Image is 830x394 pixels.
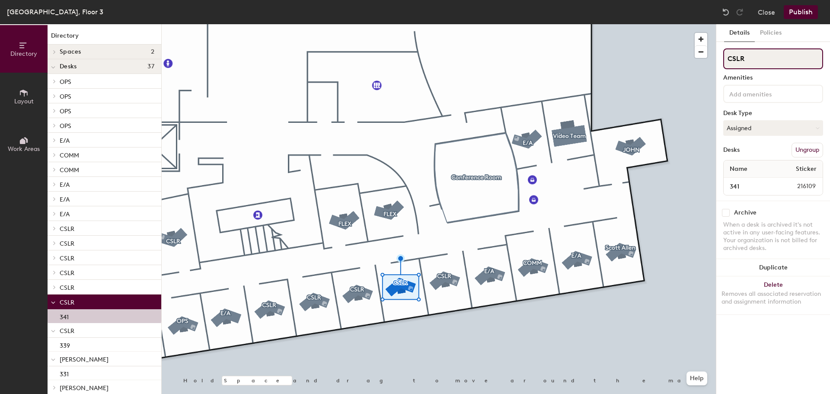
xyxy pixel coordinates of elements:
span: Desks [60,63,77,70]
span: OPS [60,108,71,115]
button: Policies [755,24,787,42]
span: COMM [60,152,79,159]
span: E/A [60,211,70,218]
span: OPS [60,93,71,100]
p: 339 [60,340,70,349]
div: [GEOGRAPHIC_DATA], Floor 3 [7,6,103,17]
input: Unnamed desk [725,180,776,192]
span: Layout [14,98,34,105]
span: CSLR [60,225,74,233]
div: Desk Type [723,110,823,117]
button: DeleteRemoves all associated reservation and assignment information [716,276,830,314]
span: CSLR [60,284,74,291]
button: Close [758,5,775,19]
span: Sticker [792,161,821,177]
span: CSLR [60,240,74,247]
div: Archive [734,209,757,216]
span: CSLR [60,299,74,306]
span: E/A [60,196,70,203]
span: [PERSON_NAME] [60,384,109,392]
span: Work Areas [8,145,40,153]
button: Ungroup [792,143,823,157]
button: Details [724,24,755,42]
div: Desks [723,147,740,154]
img: Undo [721,8,730,16]
p: 331 [60,368,69,378]
span: Spaces [60,48,81,55]
span: COMM [60,167,79,174]
button: Help [686,372,707,385]
span: CSLR [60,327,74,335]
button: Publish [784,5,818,19]
span: Name [725,161,752,177]
span: E/A [60,137,70,144]
h1: Directory [48,31,161,45]
button: Duplicate [716,259,830,276]
p: 341 [60,311,69,321]
span: CSLR [60,269,74,277]
span: OPS [60,122,71,130]
span: 216109 [776,182,821,191]
span: [PERSON_NAME] [60,356,109,363]
div: Amenities [723,74,823,81]
span: 37 [147,63,154,70]
span: E/A [60,181,70,189]
span: OPS [60,78,71,86]
img: Redo [735,8,744,16]
span: CSLR [60,255,74,262]
span: 2 [151,48,154,55]
input: Add amenities [728,88,805,99]
button: Assigned [723,120,823,136]
span: Directory [10,50,37,58]
div: Removes all associated reservation and assignment information [721,290,825,306]
div: When a desk is archived it's not active in any user-facing features. Your organization is not bil... [723,221,823,252]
